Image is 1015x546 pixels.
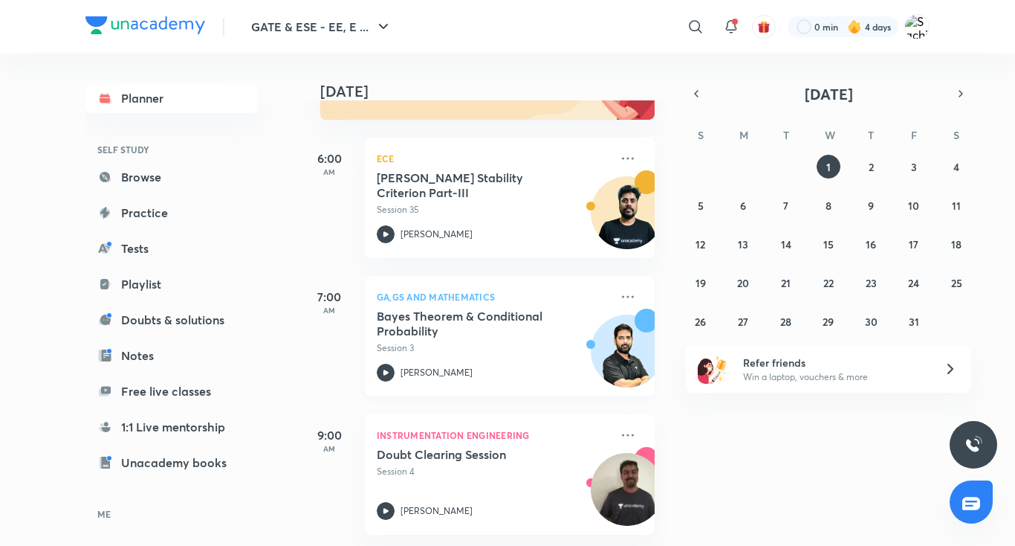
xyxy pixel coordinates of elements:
button: October 9, 2025 [859,193,883,217]
img: streak [847,19,862,34]
button: October 27, 2025 [731,309,755,333]
h5: 9:00 [299,426,359,444]
button: October 3, 2025 [902,155,926,179]
h5: 7:00 [299,288,359,306]
abbr: October 24, 2025 [908,276,919,290]
h5: Doubt Clearing Session [377,447,562,462]
p: [PERSON_NAME] [401,504,473,518]
button: October 30, 2025 [859,309,883,333]
h6: Refer friends [743,355,926,370]
a: Unacademy books [85,448,258,478]
abbr: October 10, 2025 [908,199,919,213]
abbr: October 28, 2025 [780,315,791,329]
abbr: October 9, 2025 [868,199,874,213]
a: Tests [85,234,258,263]
button: October 2, 2025 [859,155,883,179]
button: October 11, 2025 [944,193,968,217]
p: [PERSON_NAME] [401,366,473,379]
button: October 19, 2025 [689,271,713,295]
img: referral [698,354,727,384]
abbr: October 12, 2025 [695,237,705,251]
p: Session 4 [377,465,610,478]
button: October 12, 2025 [689,232,713,256]
p: Session 35 [377,203,610,216]
img: Avatar [591,184,663,256]
img: avatar [757,20,771,33]
abbr: Sunday [698,128,704,142]
abbr: October 26, 2025 [695,315,706,329]
a: 1:1 Live mentorship [85,412,258,442]
abbr: October 8, 2025 [826,199,831,213]
h5: Nyquist Stability Criterion Part-III [377,170,562,200]
button: October 8, 2025 [817,193,840,217]
p: ECE [377,150,610,167]
button: October 24, 2025 [902,271,926,295]
p: Instrumentation Engineering [377,426,610,444]
button: October 20, 2025 [731,271,755,295]
abbr: October 13, 2025 [738,237,748,251]
img: Sachin Sonkar [904,14,930,39]
h6: ME [85,501,258,527]
abbr: October 1, 2025 [826,160,831,174]
abbr: October 29, 2025 [823,315,834,329]
abbr: October 5, 2025 [698,199,704,213]
h4: [DATE] [320,83,669,100]
a: Practice [85,198,258,228]
p: AM [299,167,359,176]
button: October 4, 2025 [944,155,968,179]
p: Win a laptop, vouchers & more [743,370,926,384]
abbr: October 15, 2025 [823,237,834,251]
abbr: October 6, 2025 [740,199,746,213]
abbr: October 3, 2025 [911,160,917,174]
a: Planner [85,83,258,113]
h5: Bayes Theorem & Conditional Probability [377,309,562,338]
abbr: October 21, 2025 [781,276,791,290]
button: October 5, 2025 [689,193,713,217]
abbr: October 19, 2025 [695,276,706,290]
button: October 23, 2025 [859,271,883,295]
abbr: October 7, 2025 [783,199,788,213]
button: October 16, 2025 [859,232,883,256]
abbr: Wednesday [825,128,835,142]
button: October 1, 2025 [817,155,840,179]
button: October 25, 2025 [944,271,968,295]
button: October 21, 2025 [774,271,798,295]
abbr: October 16, 2025 [866,237,876,251]
abbr: Tuesday [783,128,789,142]
abbr: October 14, 2025 [781,237,791,251]
abbr: Saturday [953,128,959,142]
h5: 6:00 [299,150,359,167]
button: October 31, 2025 [902,309,926,333]
a: Doubts & solutions [85,305,258,335]
button: October 13, 2025 [731,232,755,256]
button: October 22, 2025 [817,271,840,295]
img: Avatar [591,323,663,394]
abbr: October 2, 2025 [869,160,874,174]
button: October 15, 2025 [817,232,840,256]
p: AM [299,306,359,315]
button: October 10, 2025 [902,193,926,217]
a: Free live classes [85,376,258,406]
abbr: Thursday [868,128,874,142]
button: October 17, 2025 [902,232,926,256]
abbr: Friday [911,128,917,142]
abbr: October 25, 2025 [951,276,962,290]
a: Notes [85,341,258,370]
button: GATE & ESE - EE, E ... [242,12,401,42]
button: October 6, 2025 [731,193,755,217]
button: October 7, 2025 [774,193,798,217]
abbr: October 27, 2025 [738,315,748,329]
button: October 26, 2025 [689,309,713,333]
abbr: October 30, 2025 [865,315,878,329]
a: Browse [85,162,258,192]
button: October 29, 2025 [817,309,840,333]
abbr: October 4, 2025 [953,160,959,174]
button: October 28, 2025 [774,309,798,333]
abbr: October 31, 2025 [909,315,919,329]
button: avatar [752,15,776,39]
button: October 14, 2025 [774,232,798,256]
abbr: October 18, 2025 [951,237,962,251]
abbr: October 20, 2025 [737,276,749,290]
p: GA,GS and Mathematics [377,288,610,306]
img: Company Logo [85,16,205,34]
